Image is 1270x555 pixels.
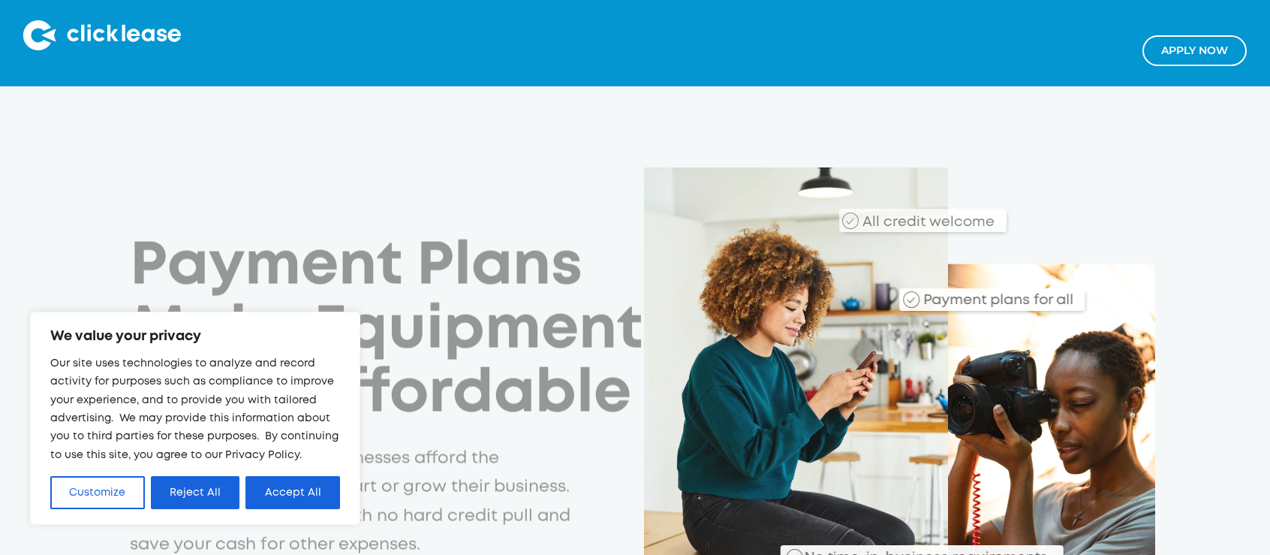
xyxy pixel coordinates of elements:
[23,20,181,50] img: Clicklease logo
[130,235,643,427] h1: Payment Plans Make Equipment More Affordable
[802,201,1006,232] div: All credit welcome
[245,476,340,509] button: Accept All
[50,476,145,509] button: Customize
[50,327,340,345] p: We value your privacy
[30,312,360,525] div: We value your privacy
[50,359,339,460] span: Our site uses technologies to analyze and record activity for purposes such as compliance to impr...
[1142,35,1247,66] a: Apply NOw
[903,292,919,309] img: Checkmark_callout
[151,476,240,509] button: Reject All
[917,282,1073,311] div: Payment plans for all
[842,213,859,229] img: Checkmark_callout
